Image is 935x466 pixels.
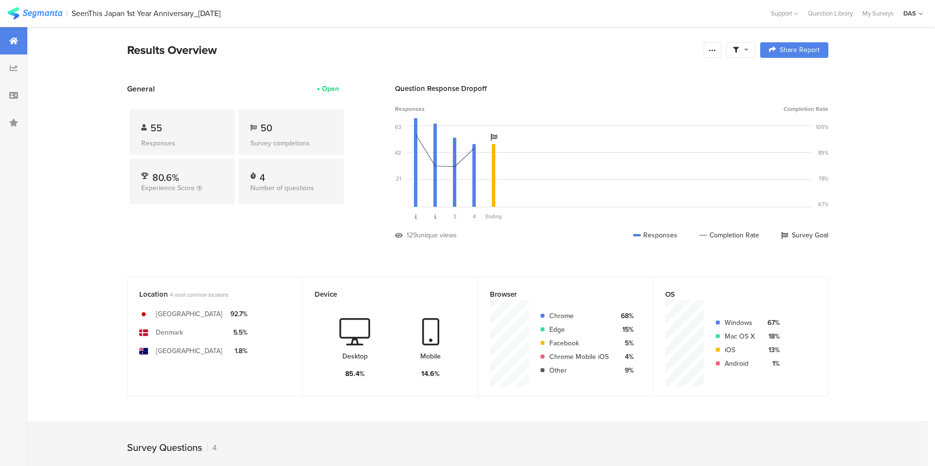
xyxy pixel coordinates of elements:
[763,318,780,328] div: 67%
[156,327,183,338] div: Denmark
[141,183,195,193] span: Experience Score
[127,41,699,59] div: Results Overview
[127,440,202,455] div: Survey Questions
[725,318,755,328] div: Windows
[617,311,634,321] div: 68%
[725,358,755,369] div: Android
[395,105,425,113] span: Responses
[617,365,634,376] div: 9%
[72,9,221,18] div: SeenThis Japan 1st Year Anniversary_[DATE]
[490,289,625,300] div: Browser
[763,358,780,369] div: 1%
[139,289,275,300] div: Location
[207,442,217,453] div: 4
[395,123,401,131] div: 63
[345,369,365,379] div: 85.4%
[725,331,755,341] div: Mac OS X
[699,230,759,240] div: Completion Rate
[141,138,223,148] div: Responses
[549,324,609,335] div: Edge
[260,170,265,180] div: 4
[127,83,155,94] span: General
[784,105,828,113] span: Completion Rate
[819,175,828,182] div: 78%
[725,345,755,355] div: iOS
[549,338,609,348] div: Facebook
[665,289,800,300] div: OS
[7,7,62,19] img: segmanta logo
[315,289,450,300] div: Device
[473,213,476,220] span: 4
[250,183,314,193] span: Number of questions
[230,346,247,356] div: 1.8%
[484,213,504,220] div: Ending
[230,309,247,319] div: 92.7%
[261,121,272,135] span: 50
[858,9,898,18] a: My Surveys
[152,170,179,185] span: 80.6%
[342,351,368,361] div: Desktop
[771,6,798,21] div: Support
[170,291,228,299] span: 4 most common locations
[490,134,497,141] i: Survey Goal
[395,83,828,94] div: Question Response Dropoff
[395,149,401,157] div: 42
[407,230,417,240] div: 129
[763,345,780,355] div: 13%
[617,338,634,348] div: 5%
[781,230,828,240] div: Survey Goal
[150,121,162,135] span: 55
[617,352,634,362] div: 4%
[66,8,68,19] div: |
[417,230,457,240] div: unique views
[816,123,828,131] div: 100%
[818,200,828,208] div: 67%
[250,138,332,148] div: Survey completions
[818,149,828,157] div: 89%
[763,331,780,341] div: 18%
[903,9,916,18] div: DAS
[549,311,609,321] div: Chrome
[230,327,247,338] div: 5.5%
[549,365,609,376] div: Other
[803,9,858,18] a: Question Library
[421,369,440,379] div: 14.6%
[453,213,456,220] span: 3
[780,47,820,54] span: Share Report
[156,346,223,356] div: [GEOGRAPHIC_DATA]
[156,309,223,319] div: [GEOGRAPHIC_DATA]
[396,175,401,182] div: 21
[617,324,634,335] div: 15%
[322,84,339,94] div: Open
[633,230,677,240] div: Responses
[549,352,609,362] div: Chrome Mobile iOS
[420,351,441,361] div: Mobile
